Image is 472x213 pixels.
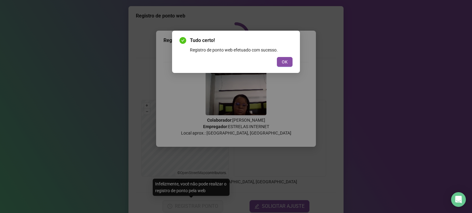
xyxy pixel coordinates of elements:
div: Registro de ponto web efetuado com sucesso. [190,47,293,53]
button: OK [277,57,293,67]
div: Open Intercom Messenger [451,192,466,207]
span: Tudo certo! [190,37,293,44]
span: OK [282,59,288,65]
span: check-circle [179,37,186,44]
